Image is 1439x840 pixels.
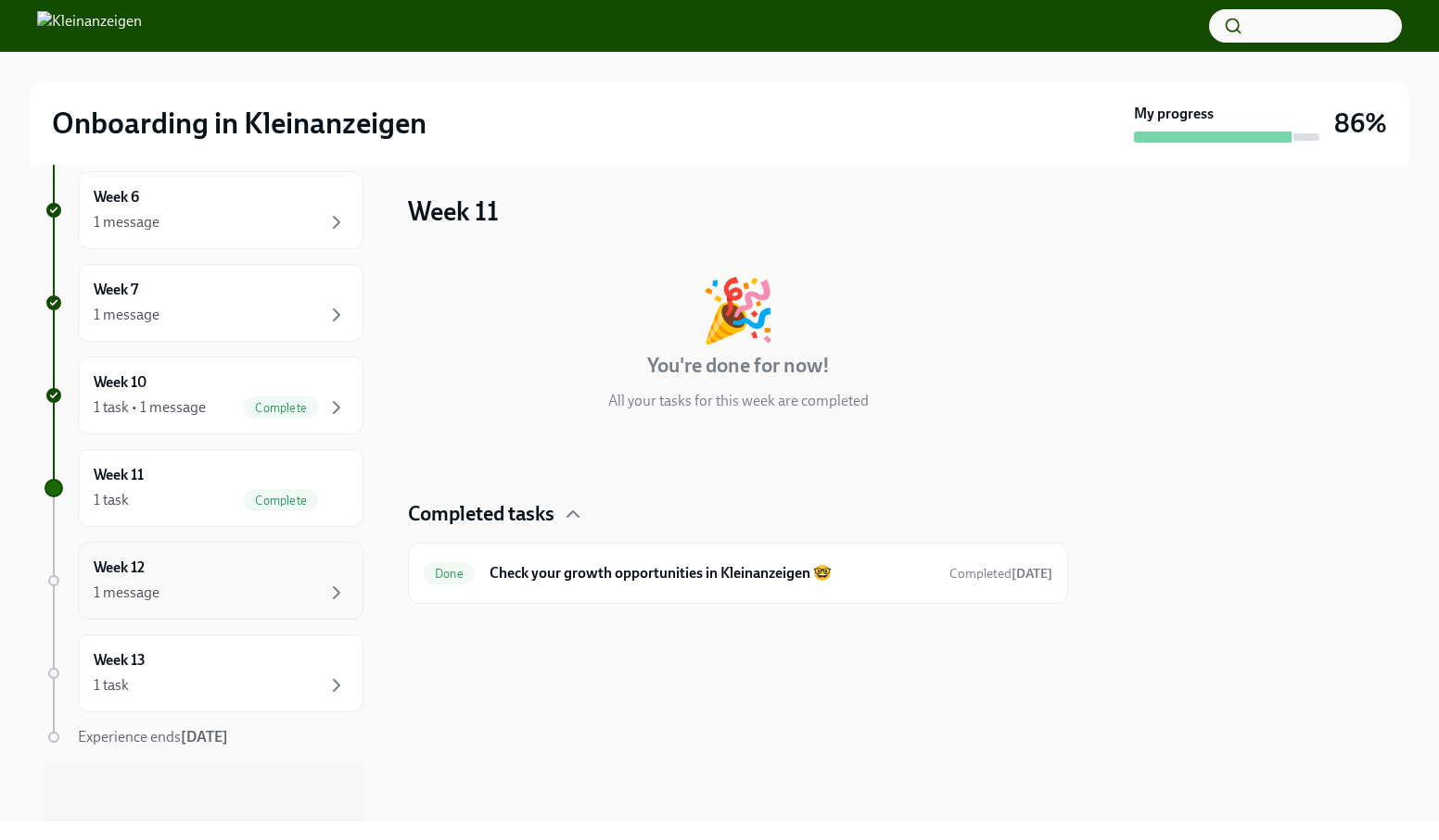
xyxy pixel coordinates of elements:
[1012,566,1052,582] strong: [DATE]
[1334,107,1387,140] h3: 86%
[37,11,142,41] img: Kleinanzeigen
[45,264,363,342] a: Week 71 message
[94,583,159,603] div: 1 message
[94,490,129,510] div: 1 task
[424,567,475,581] span: Done
[94,465,144,485] h6: Week 11
[244,494,318,508] span: Complete
[52,105,427,142] h2: Onboarding in Kleinanzeigen
[424,558,1052,588] a: DoneCheck your growth opportunities in Kleinanzeigen 🤓Completed[DATE]
[94,675,129,696] div: 1 task
[608,391,869,411] p: All your tasks for this week are completed
[45,542,363,620] a: Week 121 message
[94,558,145,578] h6: Week 12
[45,357,363,434] a: Week 101 task • 1 messageComplete
[94,187,139,207] h6: Week 6
[647,352,830,380] h4: You're done for now!
[408,500,554,528] h4: Completed tasks
[244,401,318,415] span: Complete
[94,397,206,418] div: 1 task • 1 message
[949,566,1052,582] span: Completed
[94,372,146,393] h6: Week 10
[408,194,499,228] h3: Week 11
[949,565,1052,583] span: September 9th, 2025 09:17
[94,212,159,232] div: 1 message
[45,634,363,712] a: Week 131 task
[1134,104,1214,124] strong: My progress
[94,305,159,325] div: 1 message
[94,280,138,300] h6: Week 7
[94,650,146,671] h6: Week 13
[490,563,935,583] h6: Check your growth opportunities in Kleinanzeigen 🤓
[408,500,1068,528] div: Completed tasks
[45,171,363,249] a: Week 61 message
[78,728,228,746] span: Experience ends
[181,728,228,746] strong: [DATE]
[45,449,363,527] a: Week 111 taskComplete
[700,280,776,341] div: 🎉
